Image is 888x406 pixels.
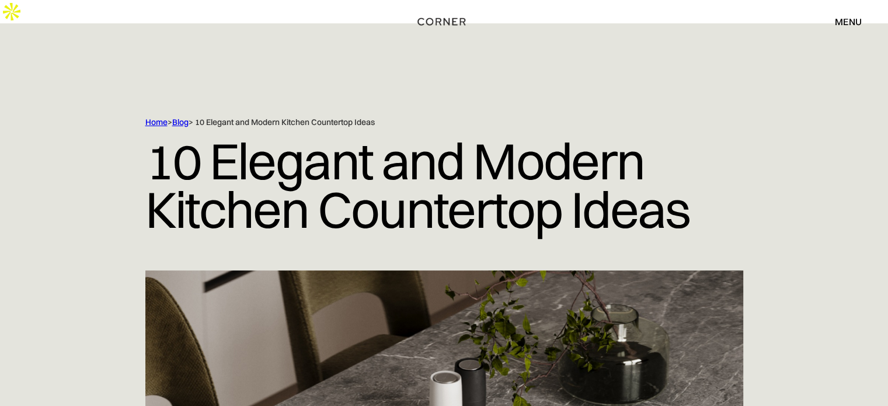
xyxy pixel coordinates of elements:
[172,117,189,127] a: Blog
[145,117,694,128] div: > > 10 Elegant and Modern Kitchen Countertop Ideas
[835,17,862,26] div: menu
[413,14,474,29] a: home
[145,128,743,242] h1: 10 Elegant and Modern Kitchen Countertop Ideas
[823,12,862,32] div: menu
[145,117,168,127] a: Home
